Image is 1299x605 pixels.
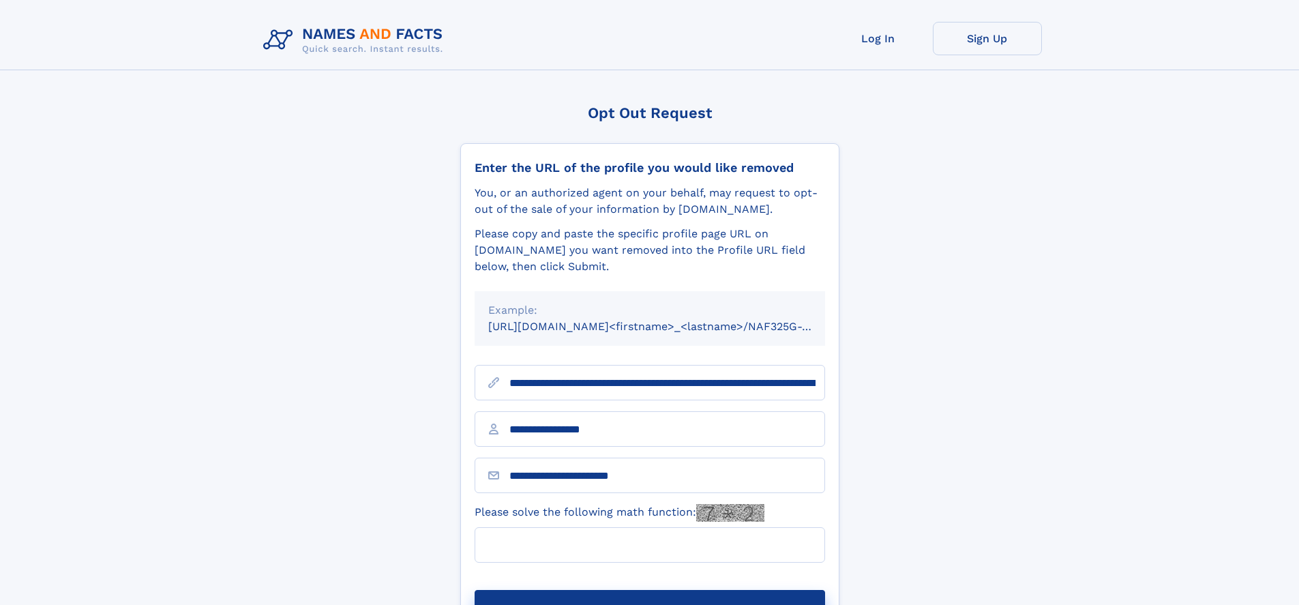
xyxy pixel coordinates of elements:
a: Sign Up [933,22,1042,55]
div: Enter the URL of the profile you would like removed [475,160,825,175]
div: You, or an authorized agent on your behalf, may request to opt-out of the sale of your informatio... [475,185,825,218]
div: Example: [488,302,811,319]
label: Please solve the following math function: [475,504,764,522]
div: Please copy and paste the specific profile page URL on [DOMAIN_NAME] you want removed into the Pr... [475,226,825,275]
a: Log In [824,22,933,55]
small: [URL][DOMAIN_NAME]<firstname>_<lastname>/NAF325G-xxxxxxxx [488,320,851,333]
img: Logo Names and Facts [258,22,454,59]
div: Opt Out Request [460,104,839,121]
